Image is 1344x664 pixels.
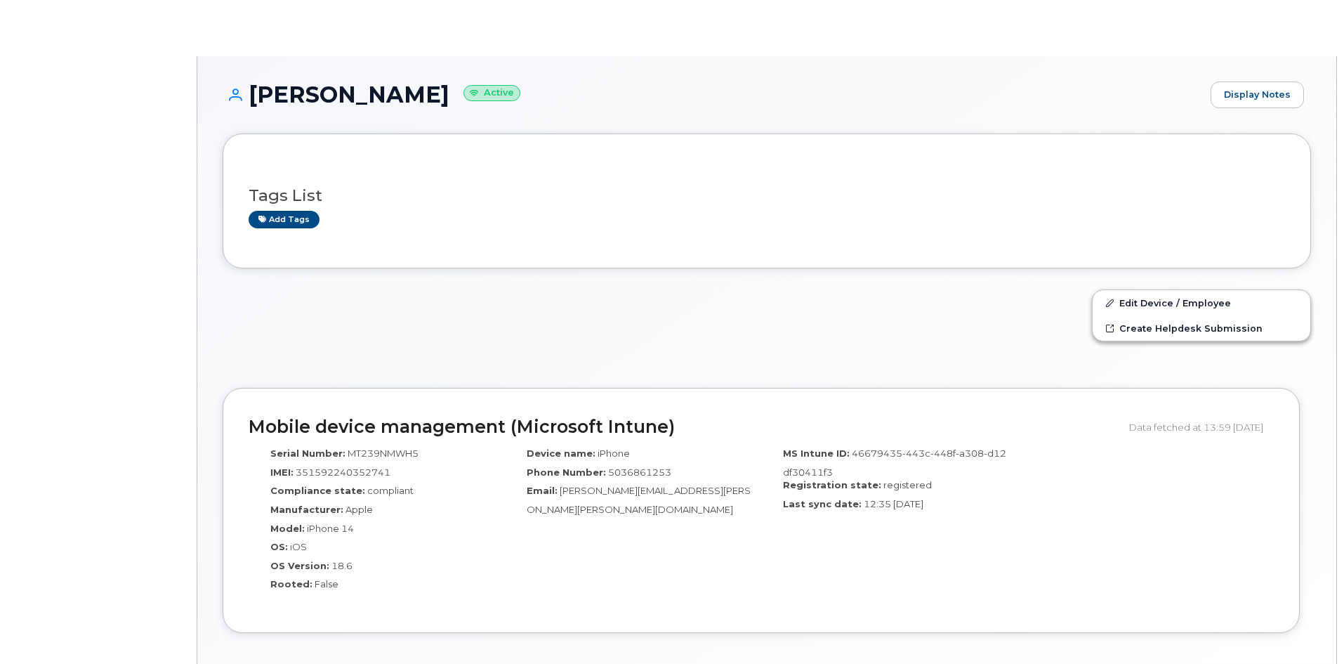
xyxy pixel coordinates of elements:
[783,448,1006,478] span: 46679435-443c-448f-a308-d12df30411f3
[1211,82,1304,108] a: Display Notes
[527,484,558,497] label: Email:
[598,448,630,459] span: iPhone
[527,466,606,479] label: Phone Number:
[296,467,390,478] span: 351592240352741
[527,485,751,515] span: [PERSON_NAME][EMAIL_ADDRESS][PERSON_NAME][PERSON_NAME][DOMAIN_NAME]
[270,578,312,591] label: Rooted:
[307,523,354,534] span: iPhone 14
[345,504,373,515] span: Apple
[249,417,1119,437] h2: Mobile device management (Microsoft Intune)
[783,479,881,492] label: Registration state:
[315,578,338,590] span: False
[290,541,307,552] span: iOS
[331,560,353,571] span: 18.6
[270,484,365,497] label: Compliance state:
[1129,414,1274,441] div: Data fetched at 13:59 [DATE]
[270,466,294,479] label: IMEI:
[348,448,419,459] span: MT239NMWH5
[783,447,850,460] label: MS Intune ID:
[249,211,319,228] a: Add tags
[367,485,414,496] span: compliant
[864,498,923,509] span: 12:35 [DATE]
[463,85,520,101] small: Active
[270,503,343,516] label: Manufacturer:
[223,82,1204,107] h1: [PERSON_NAME]
[270,540,288,554] label: OS:
[783,497,862,511] label: Last sync date:
[883,479,932,490] span: registered
[527,447,595,460] label: Device name:
[1093,315,1310,341] a: Create Helpdesk Submission
[270,559,329,573] label: OS Version:
[608,467,671,478] span: 5036861253
[249,187,1285,204] h3: Tags List
[270,447,345,460] label: Serial Number:
[270,522,305,535] label: Model:
[1093,290,1310,315] a: Edit Device / Employee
